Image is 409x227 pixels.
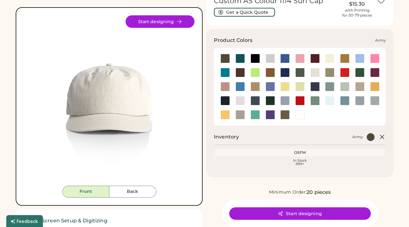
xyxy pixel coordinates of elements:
button: Get a Quick Quote [214,8,275,17]
h3: Product Colors [214,37,252,44]
div: $15.30 [341,0,373,8]
h2: Inventory [214,133,239,141]
div: In Stock 999+ [216,159,383,166]
button: Start designing [126,15,194,28]
div: 1114 Style Image [24,15,194,186]
h2: ✓ Free Screen Setup & Digitizing [23,217,195,224]
div: Army [352,134,363,139]
div: with Printing for 50-79 pieces [342,8,372,18]
div: Minimum Order: [269,189,307,195]
div: Army [375,38,386,43]
button: Back [109,186,156,198]
button: Start designing [229,207,371,220]
div: OSFM [216,150,383,155]
button: Front [62,186,109,198]
div: 20 pieces [307,189,331,196]
iframe: Front Chat [379,199,406,226]
img: 1114 - Army Front Image [24,15,194,186]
